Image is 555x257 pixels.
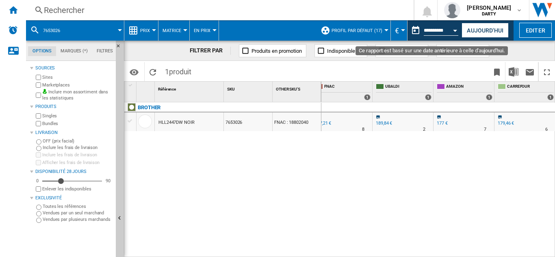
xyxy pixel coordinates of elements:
[8,25,18,35] img: alerts-logo.svg
[314,44,367,57] button: Indisponible
[314,119,331,127] div: 207,21 €
[436,119,448,127] div: 177 €
[36,205,41,210] input: Toutes les références
[462,23,509,38] button: Aujourd'hui
[496,119,514,127] div: 179,46 €
[251,48,302,54] span: Produits en promotion
[274,82,321,94] div: OTHER SKU'S Sort None
[227,87,235,91] span: SKU
[163,28,181,33] span: Matrice
[449,48,481,54] span: Baisse de prix
[391,20,408,41] md-menu: Currency
[35,195,113,201] div: Exclusivité
[522,62,538,81] button: Envoyer ce rapport par email
[190,47,231,55] div: FILTRER PAR
[42,177,102,185] md-slider: Disponibilité
[36,152,41,158] input: Inclure les frais de livraison
[375,119,392,127] div: 189,84 €
[375,44,428,57] button: Hausse de prix
[36,146,41,151] input: Inclure les frais de livraison
[388,48,422,54] span: Hausse de prix
[169,67,191,76] span: produit
[273,112,321,131] div: FNAC : 18802040
[467,4,511,12] span: [PERSON_NAME]
[44,4,392,16] div: Rechercher
[36,186,41,192] input: Afficher les frais de livraison
[28,46,56,56] md-tab-item: Options
[42,160,113,166] label: Afficher les frais de livraison
[436,44,489,57] button: Baisse de prix
[482,11,496,17] b: DARTY
[35,104,113,110] div: Produits
[34,178,41,184] div: 0
[225,82,272,94] div: Sort None
[364,94,371,100] div: 1 offers sold by FNAC
[332,20,386,41] button: Profil par défaut (17)
[498,121,514,126] div: 179,46 €
[374,82,433,102] div: UBALDI 1 offers sold by UBALDI
[446,84,492,91] span: AMAZON
[315,121,331,126] div: 207,21 €
[332,28,382,33] span: Profil par défaut (17)
[425,94,431,100] div: 1 offers sold by UBALDI
[30,20,120,41] div: 7653026
[224,112,272,131] div: 7653026
[545,125,548,134] div: Délai de livraison : 6 jours
[519,23,552,38] button: Editer
[408,22,424,39] button: md-calendar
[43,216,113,222] label: Vendues par plusieurs marchands
[42,113,113,119] label: Singles
[484,125,486,134] div: Délai de livraison : 7 jours
[435,82,494,102] div: AMAZON 1 offers sold by AMAZON
[36,121,41,126] input: Bundles
[36,139,41,145] input: OFF (prix facial)
[138,82,154,94] div: Sort None
[42,121,113,127] label: Bundles
[547,94,554,100] div: 1 offers sold by CARREFOUR
[539,62,555,81] button: Plein écran
[156,82,223,94] div: Sort None
[313,82,372,102] div: FNAC 1 offers sold by FNAC
[42,152,113,158] label: Inclure les frais de livraison
[36,113,41,119] input: Singles
[321,20,386,41] div: Profil par défaut (17)
[395,26,399,35] span: €
[158,113,195,132] div: HLL2447DW NOIR
[194,28,210,33] span: En Prix
[507,84,554,91] span: CARREFOUR
[36,75,41,80] input: Sites
[42,186,113,192] label: Enlever les indisponibles
[489,62,505,81] button: Créer un favoris
[42,89,113,102] label: Inclure mon assortiment dans les statistiques
[486,94,492,100] div: 1 offers sold by AMAZON
[138,103,160,112] div: Cliquez pour filtrer sur cette marque
[194,20,215,41] button: En Prix
[225,82,272,94] div: SKU Sort None
[395,20,403,41] button: €
[158,87,176,91] span: Référence
[444,2,460,18] img: profile.jpg
[35,130,113,136] div: Livraison
[276,87,300,91] span: OTHER SKU'S
[156,82,223,94] div: Référence Sort None
[448,22,463,37] button: Open calendar
[423,125,425,134] div: Délai de livraison : 2 jours
[92,46,117,56] md-tab-item: Filtres
[35,168,113,175] div: Disponibilité 28 Jours
[36,160,41,165] input: Afficher les frais de livraison
[42,89,47,94] img: mysite-bg-18x18.png
[116,41,126,55] button: Masquer
[145,62,161,81] button: Recharger
[36,90,41,100] input: Inclure mon assortiment dans les statistiques
[327,48,355,54] span: Indisponible
[35,65,113,71] div: Sources
[43,28,60,33] span: 7653026
[163,20,185,41] button: Matrice
[362,125,364,134] div: Délai de livraison : 8 jours
[505,62,522,81] button: Télécharger au format Excel
[36,82,41,88] input: Marketplaces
